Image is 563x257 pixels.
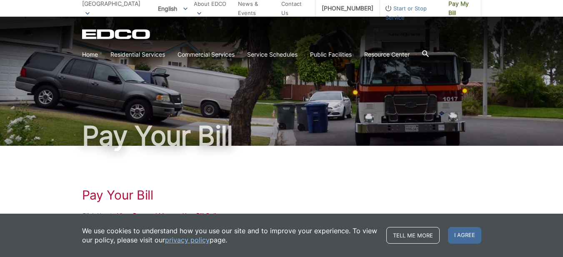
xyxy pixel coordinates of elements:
[82,211,110,220] a: Click Here
[386,227,440,244] a: Tell me more
[82,226,378,245] p: We use cookies to understand how you use our site and to improve your experience. To view our pol...
[82,29,151,39] a: EDCD logo. Return to the homepage.
[110,50,165,59] a: Residential Services
[152,2,194,15] span: English
[82,211,481,220] p: to View, Pay, and Manage Your Bill Online
[82,50,98,59] a: Home
[247,50,298,59] a: Service Schedules
[178,50,235,59] a: Commercial Services
[364,50,410,59] a: Resource Center
[165,235,210,245] a: privacy policy
[82,122,481,149] h1: Pay Your Bill
[310,50,352,59] a: Public Facilities
[82,187,481,202] h1: Pay Your Bill
[448,227,481,244] span: I agree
